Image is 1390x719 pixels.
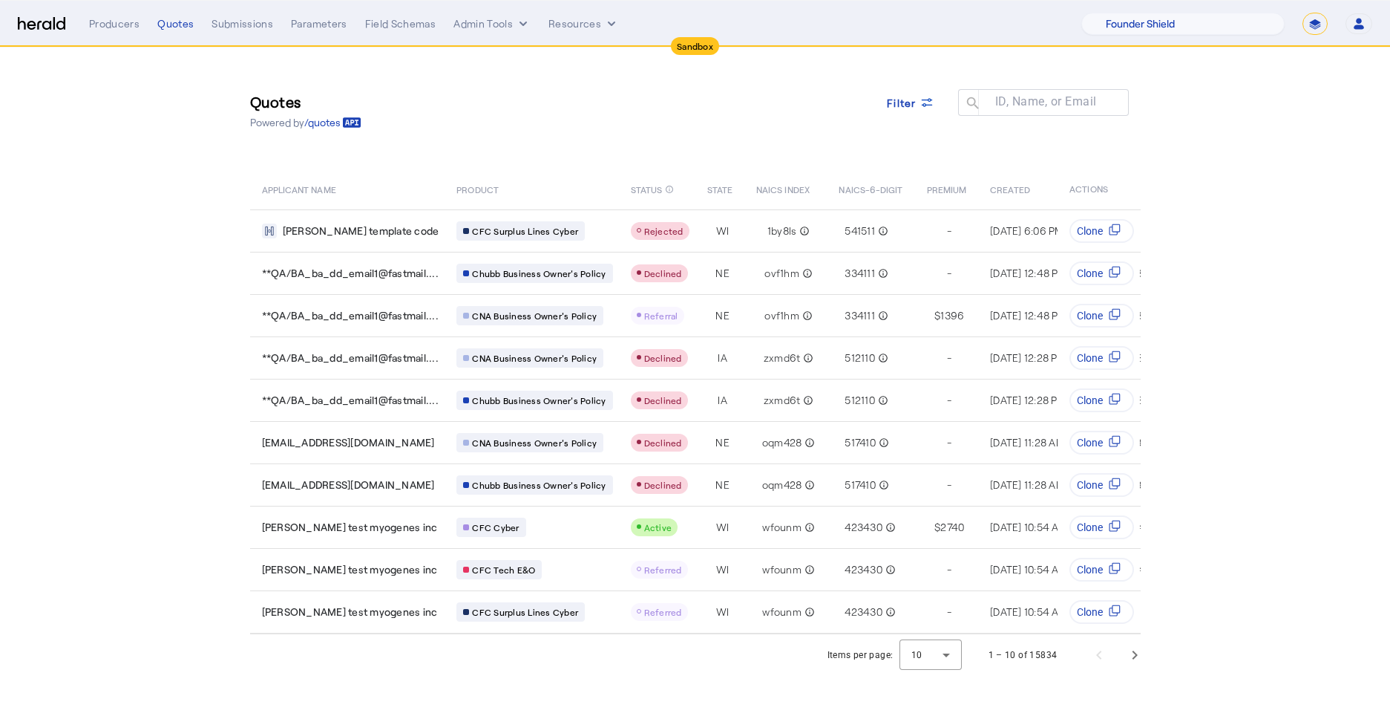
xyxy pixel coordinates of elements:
span: 541511 [845,224,875,238]
mat-icon: info_outline [876,478,889,492]
span: CFC Tech E&O [472,564,535,576]
span: Clone [1078,605,1104,619]
span: $ [934,520,940,535]
span: **QA/BA_ba_dd_email1@fastmail.... [262,266,439,281]
span: STATE [707,181,732,196]
span: - [947,562,951,577]
span: CNA Business Owner's Policy [472,310,597,322]
span: CNA Business Owner's Policy [472,352,597,364]
span: Clone [1078,224,1104,238]
span: - [947,605,951,619]
span: Declined [644,353,682,363]
span: wfounm [762,520,801,535]
span: Referred [644,607,682,617]
span: Declined [644,437,682,448]
span: - [947,224,951,238]
span: 517410 [845,478,876,492]
span: Clone [1078,478,1104,492]
mat-icon: info_outline [801,435,815,450]
span: - [947,266,951,281]
span: ovf1hm [764,308,799,323]
table: Table view of all quotes submitted by your platform [250,168,1365,634]
mat-icon: info_outline [796,224,810,238]
mat-icon: info_outline [799,308,813,323]
span: STATUS [631,181,663,196]
span: - [947,478,951,492]
button: Clone [1070,600,1135,624]
span: CFC Surplus Lines Cyber [472,225,578,237]
span: NE [715,308,730,323]
span: [DATE] 12:28 PM [990,394,1066,406]
span: Clone [1078,435,1104,450]
span: Clone [1078,308,1104,323]
div: Sandbox [671,37,719,55]
mat-icon: info_outline [875,224,888,238]
mat-icon: info_outline [875,351,888,365]
button: Clone [1070,388,1135,412]
span: oqm428 [762,478,802,492]
span: - [947,435,951,450]
mat-icon: info_outline [665,181,674,198]
mat-icon: info_outline [801,562,815,577]
span: [DATE] 10:54 AM [990,605,1067,618]
mat-icon: info_outline [875,393,888,408]
img: Herald Logo [18,17,65,31]
button: Clone [1070,515,1135,539]
button: Clone [1070,346,1135,370]
span: [DATE] 6:06 PM [990,224,1063,237]
span: [DATE] 12:48 PM [990,267,1066,279]
span: WI [716,520,730,535]
span: **QA/BA_ba_dd_email1@fastmail.... [262,351,439,365]
mat-icon: info_outline [800,351,813,365]
span: [DATE] 12:28 PM [990,351,1066,364]
span: zxmd6t [764,351,801,365]
span: wfounm [762,562,801,577]
span: Clone [1078,266,1104,281]
span: - [947,393,951,408]
span: - [947,351,951,365]
span: [DATE] 10:54 AM [990,521,1067,533]
div: 1 – 10 of 15834 [989,648,1058,663]
div: Submissions [212,16,273,31]
span: Clone [1078,562,1104,577]
span: WI [716,605,730,619]
span: NAICS INDEX [756,181,810,196]
span: 423430 [845,520,882,535]
span: IA [718,393,727,408]
span: Chubb Business Owner's Policy [472,479,606,491]
button: Clone [1070,304,1135,328]
button: Clone [1070,219,1135,243]
span: 334111 [845,266,875,281]
div: Items per page: [827,648,894,663]
span: CNA Business Owner's Policy [472,437,597,449]
div: Field Schemas [365,16,436,31]
span: [PERSON_NAME] template code [283,224,439,238]
span: 512110 [845,393,875,408]
span: Declined [644,268,682,279]
div: Quotes [157,16,194,31]
span: **QA/BA_ba_dd_email1@fastmail.... [262,308,439,323]
span: 2740 [940,520,964,535]
a: /quotes [304,115,361,130]
span: [EMAIL_ADDRESS][DOMAIN_NAME] [262,435,435,450]
span: PREMIUM [927,181,967,196]
span: [DATE] 12:48 PM [990,309,1066,322]
p: Powered by [250,115,361,130]
mat-icon: info_outline [875,308,888,323]
span: [DATE] 11:28 AM [990,478,1064,491]
span: 512110 [845,351,875,365]
div: Producers [89,16,140,31]
span: APPLICANT NAME [262,181,336,196]
span: Chubb Business Owner's Policy [472,394,606,406]
span: Clone [1078,393,1104,408]
mat-icon: info_outline [876,435,889,450]
button: Clone [1070,558,1135,582]
div: Parameters [291,16,347,31]
span: WI [716,224,730,238]
mat-icon: info_outline [882,520,896,535]
button: Resources dropdown menu [548,16,619,31]
span: [DATE] 10:54 AM [990,563,1067,576]
span: [PERSON_NAME] test myogenes inc [262,562,438,577]
mat-icon: info_outline [801,478,815,492]
mat-label: ID, Name, or Email [995,94,1097,108]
